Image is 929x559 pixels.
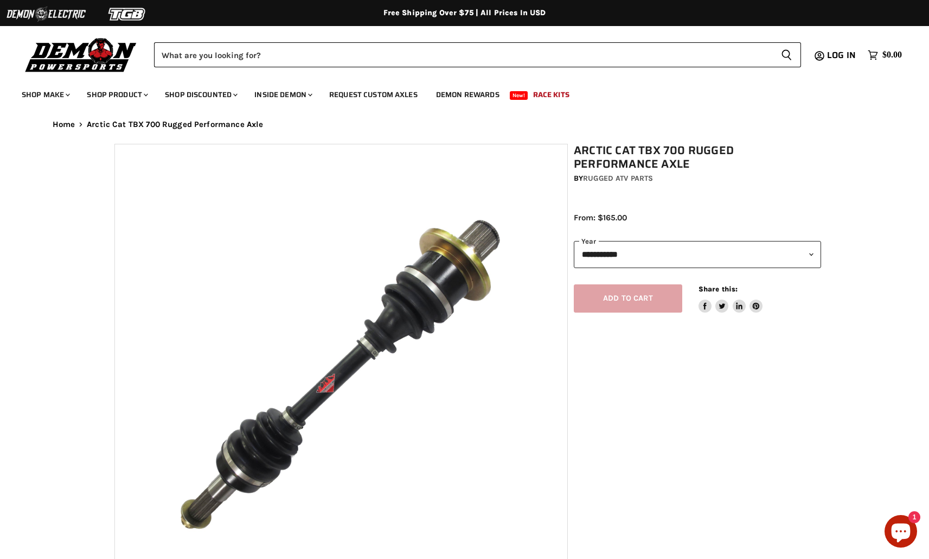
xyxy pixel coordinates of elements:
[31,8,899,18] div: Free Shipping Over $75 | All Prices In USD
[87,120,263,129] span: Arctic Cat TBX 700 Rugged Performance Axle
[246,84,319,106] a: Inside Demon
[14,79,899,106] ul: Main menu
[827,48,856,62] span: Log in
[525,84,578,106] a: Race Kits
[428,84,508,106] a: Demon Rewards
[574,213,627,223] span: From: $165.00
[87,4,168,24] img: TGB Logo 2
[862,47,907,63] a: $0.00
[699,284,763,313] aside: Share this:
[772,42,801,67] button: Search
[510,91,528,100] span: New!
[574,173,821,185] div: by
[14,84,76,106] a: Shop Make
[574,241,821,268] select: year
[882,50,902,60] span: $0.00
[5,4,87,24] img: Demon Electric Logo 2
[22,35,140,74] img: Demon Powersports
[699,285,738,293] span: Share this:
[881,515,920,550] inbox-online-store-chat: Shopify online store chat
[31,120,899,129] nav: Breadcrumbs
[574,144,821,171] h1: Arctic Cat TBX 700 Rugged Performance Axle
[321,84,426,106] a: Request Custom Axles
[53,120,75,129] a: Home
[154,42,801,67] form: Product
[154,42,772,67] input: Search
[583,174,653,183] a: Rugged ATV Parts
[822,50,862,60] a: Log in
[157,84,244,106] a: Shop Discounted
[79,84,155,106] a: Shop Product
